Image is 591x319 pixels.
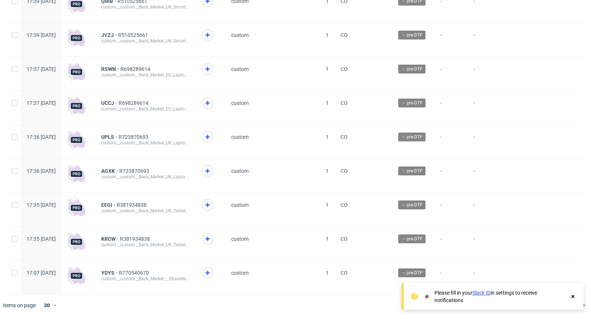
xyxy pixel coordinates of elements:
[474,202,500,218] span: -
[118,32,150,38] a: R510525661
[231,270,249,276] span: custom
[68,199,85,217] img: pro-icon.017ec5509f39f3e742e3.png
[117,202,148,208] a: R381934838
[101,72,190,78] div: custom__custom__Back_Market_EU_Laptops_August_2025__RSWN
[326,236,329,242] span: 1
[101,66,120,72] a: RSWN
[474,32,500,48] span: -
[341,66,348,72] span: CO
[101,236,120,242] a: KRCW
[474,100,500,116] span: -
[101,100,119,106] a: UCCJ
[474,134,500,150] span: -
[27,168,56,174] span: 17:36 [DATE]
[231,66,249,72] span: custom
[101,38,190,44] div: custom__custom__Back_Market_UK_Smartphones_August_2025__JYZJ
[326,270,329,276] span: 1
[341,202,348,208] span: CO
[101,174,190,180] div: custom__custom__Back_Market_UK_Laptops_August_2025__AGXK
[3,302,37,309] span: Items on page:
[401,32,423,38] span: → pre-DTP
[40,300,53,311] div: 30
[119,168,151,174] a: R723870693
[231,202,249,208] span: custom
[401,236,423,242] span: → pre-DTP
[68,267,85,285] img: pro-icon.017ec5509f39f3e742e3.png
[401,134,423,140] span: → pre-DTP
[27,100,56,106] span: 17:37 [DATE]
[101,242,190,248] div: custom__custom__Back_Market_UK_Tablets_August_2025__KRCW
[101,134,119,140] a: UPLS
[401,202,423,208] span: → pre-DTP
[231,32,249,38] span: custom
[27,66,56,72] span: 17:37 [DATE]
[101,202,117,208] a: EEGI
[101,140,190,146] div: custom__custom__Back_Market_UK_Laptops_August_2025__UPLS
[119,100,150,106] a: R698289614
[401,100,423,106] span: → pre-DTP
[231,100,249,106] span: custom
[341,100,348,106] span: CO
[474,270,500,286] span: -
[474,168,500,184] span: -
[68,29,85,47] img: pro-icon.017ec5509f39f3e742e3.png
[101,208,190,214] div: custom__custom__Back_Market_UK_Tablets_August_2025__EEGI
[341,32,348,38] span: CO
[440,100,462,116] span: -
[341,134,348,140] span: CO
[326,32,329,38] span: 1
[101,106,190,112] div: custom__custom__Back_Market_EU_Laptops_August_2025__UCCJ
[440,32,462,48] span: -
[440,66,462,82] span: -
[326,66,329,72] span: 1
[231,236,249,242] span: custom
[341,236,348,242] span: CO
[326,134,329,140] span: 1
[326,168,329,174] span: 1
[68,233,85,251] img: pro-icon.017ec5509f39f3e742e3.png
[27,32,56,38] span: 17:39 [DATE]
[68,131,85,149] img: pro-icon.017ec5509f39f3e742e3.png
[120,236,151,242] a: R381934838
[101,32,118,38] a: JYZJ
[119,134,150,140] span: R723870693
[440,270,462,286] span: -
[27,134,56,140] span: 17:36 [DATE]
[474,66,500,82] span: -
[231,134,249,140] span: custom
[101,270,119,276] a: YDYS
[27,202,56,208] span: 17:35 [DATE]
[472,290,491,296] a: Slack ID
[434,289,566,304] div: Please fill in your in settings to receive notifications
[440,202,462,218] span: -
[440,134,462,150] span: -
[440,168,462,184] span: -
[401,168,423,174] span: → pre-DTP
[326,100,329,106] span: 1
[423,293,431,300] img: Slack
[68,165,85,183] img: pro-icon.017ec5509f39f3e742e3.png
[440,236,462,252] span: -
[68,63,85,81] img: pro-icon.017ec5509f39f3e742e3.png
[68,97,85,115] img: pro-icon.017ec5509f39f3e742e3.png
[101,4,190,10] div: custom__custom__Back_Market_UK_Smartphones_August_2025__QIRB
[27,270,56,276] span: 17:07 [DATE]
[120,66,152,72] a: R698289614
[119,270,150,276] a: R770540670
[101,168,119,174] a: AGXK
[326,202,329,208] span: 1
[474,236,500,252] span: -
